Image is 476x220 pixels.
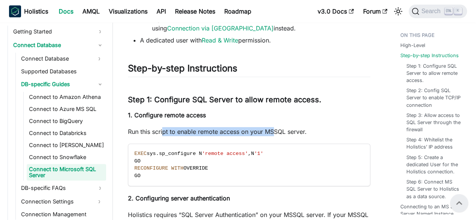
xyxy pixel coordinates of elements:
button: Expand sidebar category 'Connection Settings' [93,196,106,208]
li: If you're unable to whitelist our IP or allow remote connection, consider using instead. [152,15,370,33]
a: Getting Started [11,26,106,38]
img: Holistics [9,5,21,17]
strong: 2. Configuring server authentication [128,194,230,202]
span: 'remote access' [202,151,248,156]
a: Supported Databases [19,66,106,77]
a: Connect to Snowflake [27,152,106,162]
span: WITH [171,165,184,171]
h2: Step-by-step Instructions [128,63,370,77]
span: GO [134,173,140,179]
a: API [152,5,170,17]
a: Connection Management [19,209,106,220]
a: DB-specific FAQs [19,182,106,194]
span: OVERRIDE [184,165,208,171]
a: Step 4: Whitelist the Holistics’ IP address [406,136,461,150]
span: N [251,151,254,156]
a: Connection Settings [19,196,93,208]
a: DB-specific Guides [19,78,106,90]
a: Step-by-step Instructions [400,52,459,59]
a: Connection via [GEOGRAPHIC_DATA] [167,24,274,32]
a: Connect to Databricks [27,128,106,138]
span: sys [147,151,156,156]
a: Connect Database [11,39,106,51]
a: Visualizations [104,5,152,17]
a: Connect to Microsoft SQL Server [27,164,106,181]
span: . [156,151,159,156]
a: Read & Write [202,36,238,44]
a: Docs [54,5,78,17]
button: Scroll back to top [450,194,468,212]
a: Connect Database [19,53,93,65]
span: RECONFIGURE [134,165,168,171]
a: v3.0 Docs [313,5,358,17]
h3: Step 1: Configure SQL Server to allow remote access. [128,95,370,105]
a: Step 3: Allow access to SQL Server through the firewall [406,112,461,134]
p: Run this script to enable remote access on your MSSQL server. [128,127,370,136]
button: Search (Ctrl+K) [409,5,467,18]
kbd: K [454,8,462,14]
span: Search [419,8,445,15]
a: Roadmap [220,5,256,17]
a: Release Notes [170,5,220,17]
button: Expand sidebar category 'Connect Database' [93,53,106,65]
span: , [248,151,251,156]
a: Step 6: Connect MS SQL Server to Holistics as a data source. [406,178,461,200]
b: Holistics [24,7,48,16]
span: sp_configure N [159,151,202,156]
a: Connect to [PERSON_NAME] [27,140,106,150]
span: '1' [254,151,263,156]
a: Connect to Azure MS SQL [27,104,106,114]
a: High-Level [400,42,425,49]
a: Step 5: Create a dedicated User for the Holistics connection. [406,154,461,176]
button: Switch between dark and light mode (currently light mode) [392,5,404,17]
a: Step 1: Configure SQL Server to allow remote access. [406,62,461,84]
a: Connecting to an MS SQL Server Named Instance [400,203,464,217]
a: Step 2: Config SQL Server to enable TCP/IP connection [406,87,461,109]
a: Connect to BigQuery [27,116,106,126]
li: A dedicated user with permission. [140,36,370,45]
a: AMQL [78,5,104,17]
a: Connect to Amazon Athena [27,92,106,102]
strong: 1. Configure remote access [128,111,206,119]
a: Forum [358,5,392,17]
a: HolisticsHolistics [9,5,48,17]
span: GO [134,158,140,164]
span: EXEC [134,151,147,156]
